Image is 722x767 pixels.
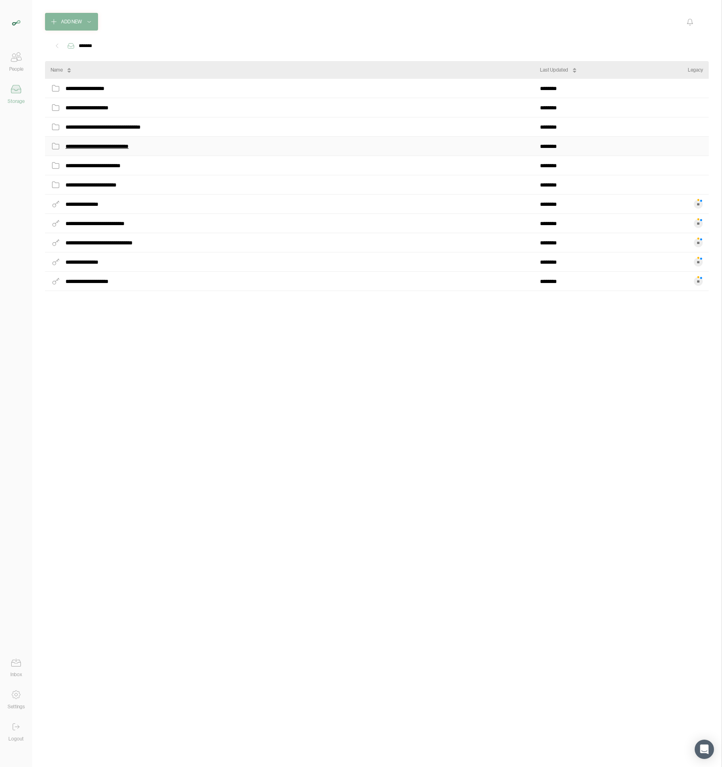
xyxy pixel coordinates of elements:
[688,66,703,74] div: Legacy
[8,703,25,711] div: Settings
[10,671,22,679] div: Inbox
[45,13,98,31] button: Add New
[8,97,25,105] div: Storage
[8,735,24,743] div: Logout
[9,65,23,73] div: People
[540,66,568,74] div: Last Updated
[695,740,714,759] div: Open Intercom Messenger
[51,66,63,74] div: Name
[61,18,82,26] div: Add New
